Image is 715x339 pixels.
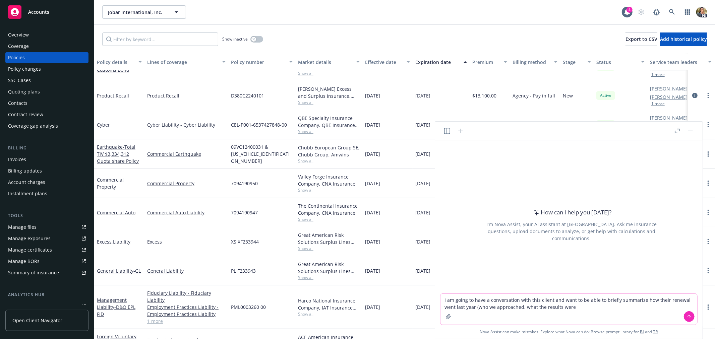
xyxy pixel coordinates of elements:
[599,92,612,98] span: Active
[365,238,380,245] span: [DATE]
[97,144,139,164] a: Earthquake
[298,129,360,134] span: Show all
[704,179,712,187] a: more
[298,85,360,99] div: [PERSON_NAME] Excess and Surplus Insurance, Inc., [PERSON_NAME] Group
[298,115,360,129] div: QBE Specialty Insurance Company, QBE Insurance Group, RT Specialty Insurance Services, LLC (RSG S...
[704,121,712,129] a: more
[5,256,88,267] a: Manage BORs
[5,267,88,278] a: Summary of insurance
[650,114,688,121] a: [PERSON_NAME]
[298,187,360,193] span: Show all
[704,238,712,246] a: more
[681,5,694,19] a: Switch app
[8,109,43,120] div: Contract review
[5,222,88,232] a: Manage files
[298,99,360,105] span: Show all
[472,92,496,99] span: $13,100.00
[5,3,88,21] a: Accounts
[147,59,218,66] div: Lines of coverage
[5,188,88,199] a: Installment plans
[102,32,218,46] input: Filter by keyword...
[704,303,712,311] a: more
[8,245,52,255] div: Manage certificates
[365,92,380,99] span: [DATE]
[415,209,430,216] span: [DATE]
[147,267,226,274] a: General Liability
[5,75,88,86] a: SSC Cases
[97,92,129,99] a: Product Recall
[147,209,226,216] a: Commercial Auto Liability
[8,177,45,188] div: Account charges
[5,154,88,165] a: Invoices
[5,233,88,244] span: Manage exposures
[625,36,657,42] span: Export to CSV
[5,86,88,97] a: Quoting plans
[231,180,258,187] span: 7094190950
[560,54,594,70] button: Stage
[472,59,500,66] div: Premium
[144,54,228,70] button: Lines of coverage
[660,32,707,46] button: Add historical policy
[298,275,360,280] span: Show all
[8,154,26,165] div: Invoices
[691,91,699,99] a: circleInformation
[8,188,47,199] div: Installment plans
[8,29,29,40] div: Overview
[635,5,648,19] a: Start snowing
[94,54,144,70] button: Policy details
[97,209,135,216] a: Commercial Auto
[625,32,657,46] button: Export to CSV
[97,268,141,274] a: General Liability
[97,144,139,164] span: - Total TIV $3,334,312 Quota share Policy
[415,150,430,157] span: [DATE]
[228,54,295,70] button: Policy number
[563,59,584,66] div: Stage
[480,325,658,339] span: Nova Assist can make mistakes. Explore what Nova can do: Browse prompt library for and
[108,9,166,16] span: Jobar International, Inc.
[5,145,88,151] div: Billing
[298,158,360,164] span: Show all
[8,64,41,74] div: Policy changes
[147,150,226,157] a: Commercial Earthquake
[365,150,380,157] span: [DATE]
[650,5,663,19] a: Report a Bug
[5,121,88,131] a: Coverage gap analysis
[365,303,380,311] span: [DATE]
[650,93,688,100] a: [PERSON_NAME]
[97,297,135,317] a: Management Liability
[365,180,380,187] span: [DATE]
[222,36,248,42] span: Show inactive
[594,54,647,70] button: Status
[147,92,226,99] a: Product Recall
[532,208,612,217] div: How can I help you [DATE]?
[231,59,285,66] div: Policy number
[5,29,88,40] a: Overview
[133,268,141,274] span: - GL
[5,212,88,219] div: Tools
[231,303,266,311] span: PML0003260 00
[704,208,712,216] a: more
[513,59,550,66] div: Billing method
[415,92,430,99] span: [DATE]
[8,222,37,232] div: Manage files
[298,311,360,317] span: Show all
[5,245,88,255] a: Manage certificates
[596,59,637,66] div: Status
[298,261,360,275] div: Great American Risk Solutions Surplus Lines Insurance Company, Great American Insurance Group, Am...
[231,267,256,274] span: PL F233943
[97,59,134,66] div: Policy details
[651,73,665,77] button: 1 more
[563,92,573,99] span: New
[97,239,130,245] a: Excess Liability
[5,301,88,312] a: Loss summary generator
[298,59,352,66] div: Market details
[415,121,430,128] span: [DATE]
[147,238,226,245] a: Excess
[298,144,360,158] div: Chubb European Group SE, Chubb Group, Amwins
[231,92,264,99] span: D380C2240101
[8,301,64,312] div: Loss summary generator
[665,5,679,19] a: Search
[660,36,707,42] span: Add historical policy
[650,59,704,66] div: Service team leaders
[413,54,470,70] button: Expiration date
